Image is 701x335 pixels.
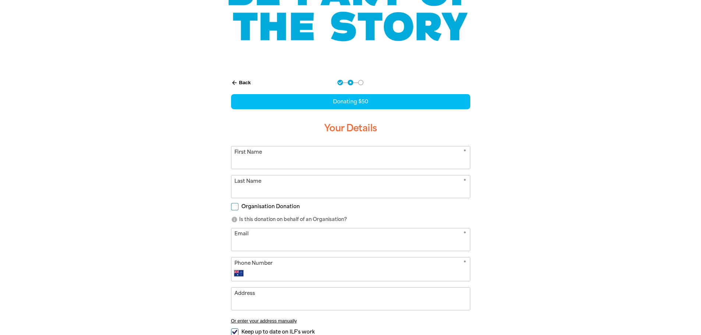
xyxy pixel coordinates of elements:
i: info [231,216,238,223]
button: Navigate to step 3 of 3 to enter your payment details [358,80,364,85]
button: Navigate to step 1 of 3 to enter your donation amount [337,80,343,85]
i: Required [463,259,466,268]
input: Organisation Donation [231,203,238,210]
i: arrow_back [231,79,238,86]
button: Back [228,76,254,89]
button: Navigate to step 2 of 3 to enter your details [348,80,353,85]
h3: Your Details [231,117,470,140]
button: Or enter your address manually [231,318,470,324]
span: Organisation Donation [241,203,300,210]
div: Donating $50 [231,94,470,109]
p: Is this donation on behalf of an Organisation? [231,216,470,223]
